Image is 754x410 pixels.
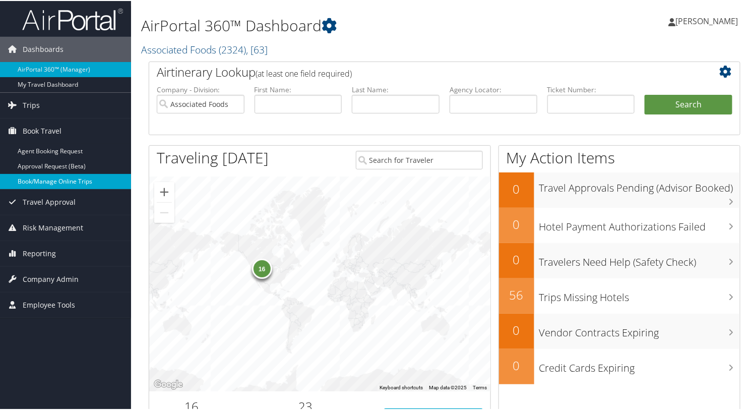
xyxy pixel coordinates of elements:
[23,291,75,317] span: Employee Tools
[499,180,534,197] h2: 0
[499,215,534,232] h2: 0
[539,249,740,268] h3: Travelers Need Help (Safety Check)
[154,181,174,201] button: Zoom in
[380,383,423,390] button: Keyboard shortcuts
[539,320,740,339] h3: Vendor Contracts Expiring
[499,250,534,267] h2: 0
[23,189,76,214] span: Travel Approval
[23,240,56,265] span: Reporting
[256,67,352,78] span: (at least one field required)
[356,150,483,168] input: Search for Traveler
[539,355,740,374] h3: Credit Cards Expiring
[23,214,83,240] span: Risk Management
[645,94,732,114] button: Search
[668,5,748,35] a: [PERSON_NAME]
[252,257,272,277] div: 16
[154,202,174,222] button: Zoom out
[157,146,269,167] h1: Traveling [DATE]
[499,321,534,338] h2: 0
[255,84,342,94] label: First Name:
[352,84,439,94] label: Last Name:
[499,277,740,313] a: 56Trips Missing Hotels
[499,313,740,348] a: 0Vendor Contracts Expiring
[23,118,61,143] span: Book Travel
[157,63,683,80] h2: Airtinerary Lookup
[539,214,740,233] h3: Hotel Payment Authorizations Failed
[141,42,268,55] a: Associated Foods
[499,207,740,242] a: 0Hotel Payment Authorizations Failed
[450,84,537,94] label: Agency Locator:
[141,14,546,35] h1: AirPortal 360™ Dashboard
[152,377,185,390] a: Open this area in Google Maps (opens a new window)
[22,7,123,30] img: airportal-logo.png
[547,84,635,94] label: Ticket Number:
[219,42,246,55] span: ( 2324 )
[152,377,185,390] img: Google
[23,266,79,291] span: Company Admin
[539,284,740,304] h3: Trips Missing Hotels
[499,285,534,303] h2: 56
[157,84,244,94] label: Company - Division:
[499,348,740,383] a: 0Credit Cards Expiring
[23,92,40,117] span: Trips
[499,171,740,207] a: 0Travel Approvals Pending (Advisor Booked)
[246,42,268,55] span: , [ 63 ]
[539,175,740,194] h3: Travel Approvals Pending (Advisor Booked)
[499,242,740,277] a: 0Travelers Need Help (Safety Check)
[429,384,467,389] span: Map data ©2025
[499,356,534,373] h2: 0
[499,146,740,167] h1: My Action Items
[473,384,487,389] a: Terms (opens in new tab)
[675,15,738,26] span: [PERSON_NAME]
[23,36,64,61] span: Dashboards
